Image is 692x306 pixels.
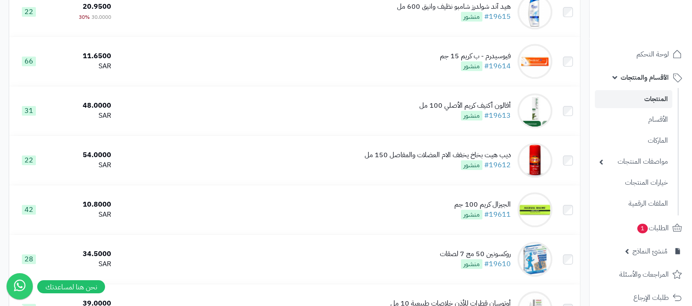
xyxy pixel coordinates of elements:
span: 66 [22,56,36,66]
div: SAR [52,160,111,170]
a: #19610 [484,259,511,269]
img: روكسونين 50 مج 7 لصقات [517,242,552,277]
span: منشور [461,12,482,21]
span: منشور [461,210,482,219]
a: الطلبات1 [595,218,687,239]
span: 22 [22,7,36,17]
a: #19611 [484,209,511,220]
span: منشور [461,61,482,71]
div: فيوسيدرم - ب كريم 15 جم [440,51,511,61]
span: 30.0000 [91,13,111,21]
span: 28 [22,254,36,264]
div: SAR [52,259,111,269]
div: SAR [52,61,111,71]
span: 30% [79,13,90,21]
div: SAR [52,210,111,220]
a: الأقسام [595,110,672,129]
img: أفالون أكتيف كريم الأصلي 100 مل [517,93,552,128]
span: الطلبات [636,222,669,234]
a: الماركات [595,131,672,150]
div: هيد آند شولدرز شامبو نظيف وانيق 600 مل [397,2,511,12]
a: #19612 [484,160,511,170]
span: المراجعات والأسئلة [619,268,669,281]
div: SAR [52,111,111,121]
img: logo-2.png [632,7,684,25]
span: طلبات الإرجاع [633,292,669,304]
a: لوحة التحكم [595,44,687,65]
div: ديب هيت بخاخ يخفف الام العضلات والمفاصل 150 مل [365,150,511,160]
span: 22 [22,155,36,165]
a: المراجعات والأسئلة [595,264,687,285]
a: #19613 [484,110,511,121]
div: 48.0000 [52,101,111,111]
span: 20.9500 [83,1,111,12]
img: فيوسيدرم - ب كريم 15 جم [517,44,552,79]
img: الجيزال كريم 100 جم [517,192,552,227]
span: لوحة التحكم [636,48,669,60]
div: الجيزال كريم 100 جم [454,200,511,210]
a: خيارات المنتجات [595,173,672,192]
span: منشور [461,259,482,269]
img: ديب هيت بخاخ يخفف الام العضلات والمفاصل 150 مل [517,143,552,178]
span: 31 [22,106,36,116]
a: مواصفات المنتجات [595,152,672,171]
span: 42 [22,205,36,215]
span: الأقسام والمنتجات [621,71,669,84]
a: #19615 [484,11,511,22]
a: المنتجات [595,90,672,108]
span: منشور [461,111,482,120]
div: 11.6500 [52,51,111,61]
a: الملفات الرقمية [595,194,672,213]
div: 54.0000 [52,150,111,160]
span: مُنشئ النماذج [632,245,667,257]
div: أفالون أكتيف كريم الأصلي 100 مل [419,101,511,111]
div: روكسونين 50 مج 7 لصقات [440,249,511,259]
span: منشور [461,160,482,170]
div: 34.5000 [52,249,111,259]
a: #19614 [484,61,511,71]
span: 1 [637,223,648,233]
div: 10.8000 [52,200,111,210]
